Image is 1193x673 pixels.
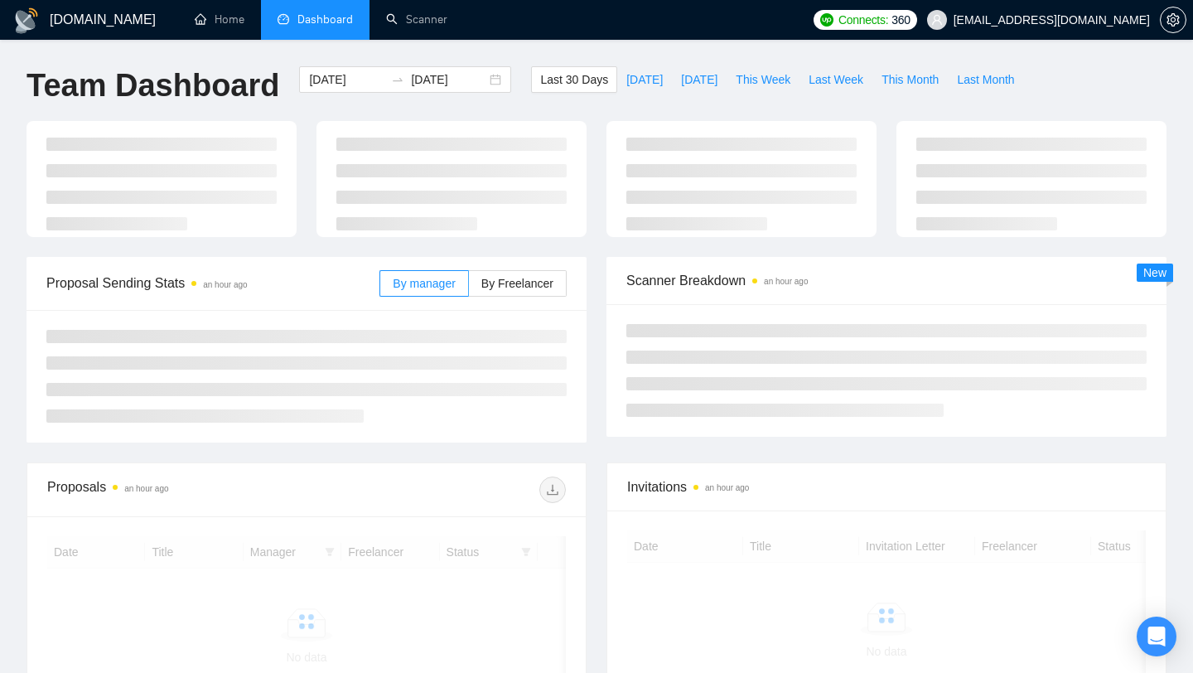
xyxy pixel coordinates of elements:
[948,66,1023,93] button: Last Month
[681,70,717,89] span: [DATE]
[1137,617,1176,656] div: Open Intercom Messenger
[203,280,247,289] time: an hour ago
[393,277,455,290] span: By manager
[764,277,808,286] time: an hour ago
[838,11,888,29] span: Connects:
[626,270,1147,291] span: Scanner Breakdown
[809,70,863,89] span: Last Week
[46,273,379,293] span: Proposal Sending Stats
[278,13,289,25] span: dashboard
[727,66,799,93] button: This Week
[391,73,404,86] span: swap-right
[27,66,279,105] h1: Team Dashboard
[872,66,948,93] button: This Month
[1160,7,1186,33] button: setting
[820,13,833,27] img: upwork-logo.png
[47,477,307,503] div: Proposals
[957,70,1014,89] span: Last Month
[195,12,244,27] a: homeHome
[386,12,447,27] a: searchScanner
[799,66,872,93] button: Last Week
[627,477,1146,497] span: Invitations
[1143,266,1166,279] span: New
[13,7,40,34] img: logo
[736,70,790,89] span: This Week
[931,14,943,26] span: user
[481,277,553,290] span: By Freelancer
[626,70,663,89] span: [DATE]
[297,12,353,27] span: Dashboard
[309,70,384,89] input: Start date
[531,66,617,93] button: Last 30 Days
[1161,13,1186,27] span: setting
[1160,13,1186,27] a: setting
[881,70,939,89] span: This Month
[705,483,749,492] time: an hour ago
[391,73,404,86] span: to
[891,11,910,29] span: 360
[124,484,168,493] time: an hour ago
[411,70,486,89] input: End date
[540,70,608,89] span: Last 30 Days
[617,66,672,93] button: [DATE]
[672,66,727,93] button: [DATE]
